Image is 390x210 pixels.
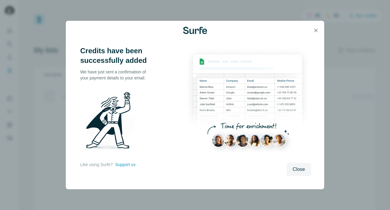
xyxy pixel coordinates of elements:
p: Like using Surfe? [80,162,113,168]
img: Surfe Logo [183,27,207,34]
p: We have just sent a confirmation of your payment details to your email. [80,69,152,81]
img: Enrichment Hub - Sheet Preview [184,46,311,159]
img: Surfe Illustration - Man holding diamond [80,88,143,156]
span: Close [293,166,305,173]
button: Support us [115,162,136,168]
button: Close [287,163,311,176]
h3: Credits have been successfully added [80,46,152,65]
